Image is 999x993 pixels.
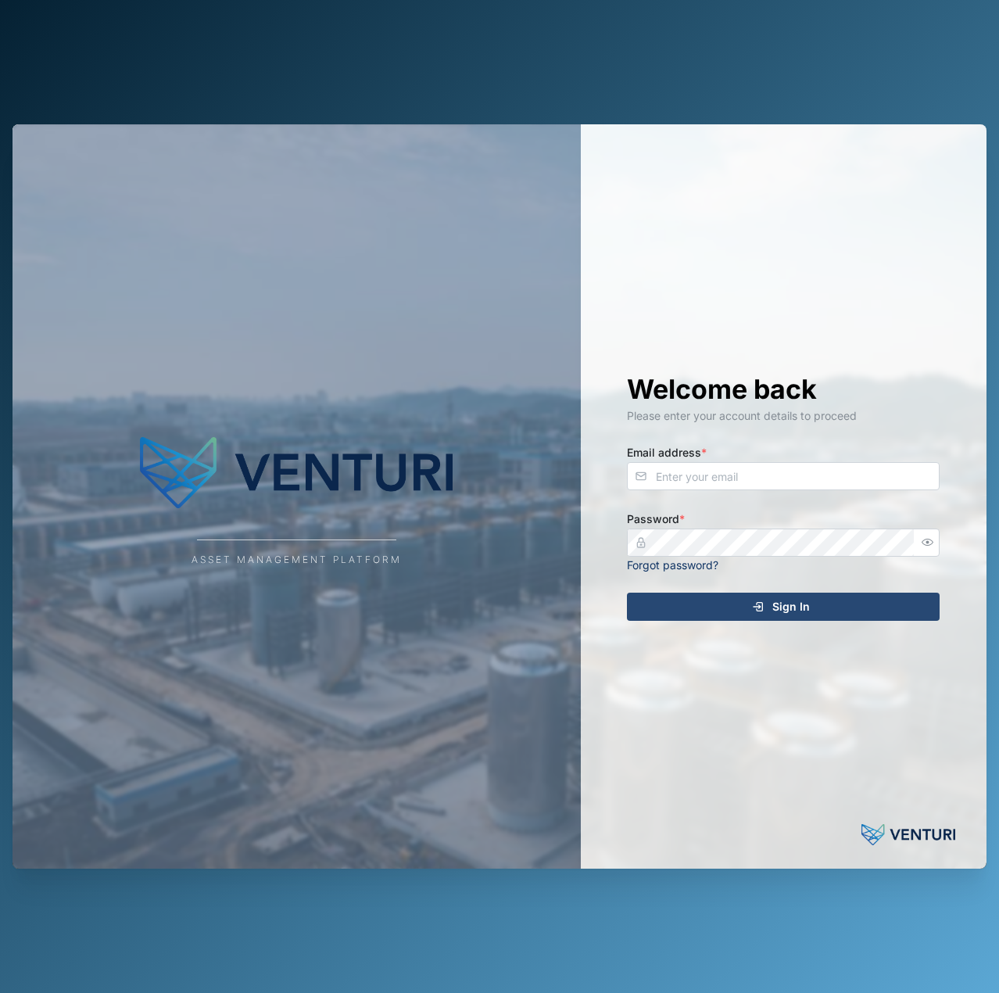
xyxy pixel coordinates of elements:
[627,372,940,407] h1: Welcome back
[772,593,810,620] span: Sign In
[627,593,940,621] button: Sign In
[192,553,402,568] div: Asset Management Platform
[140,425,453,519] img: Company Logo
[627,444,707,461] label: Email address
[627,511,685,528] label: Password
[627,558,718,572] a: Forgot password?
[627,462,940,490] input: Enter your email
[861,819,955,850] img: Powered by: Venturi
[627,407,940,425] div: Please enter your account details to proceed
